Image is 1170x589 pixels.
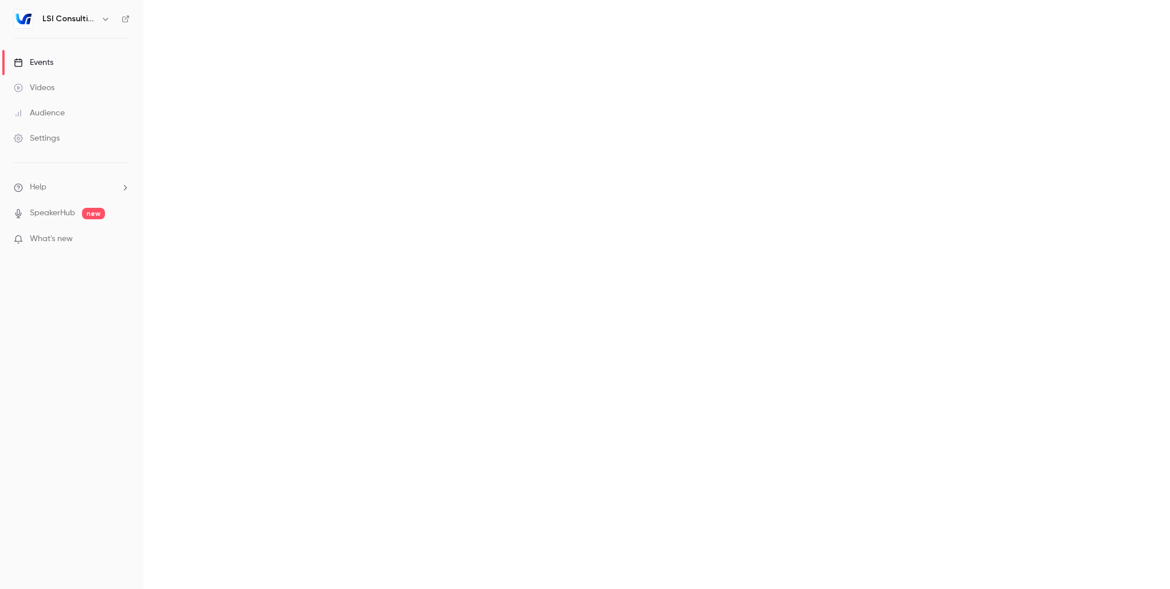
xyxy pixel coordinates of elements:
div: Audience [14,107,65,119]
div: Settings [14,133,60,144]
div: Events [14,57,53,68]
img: LSI Consulting [14,10,33,28]
a: SpeakerHub [30,207,75,219]
div: Videos [14,82,54,94]
h6: LSI Consulting [42,13,96,25]
span: new [82,208,105,219]
li: help-dropdown-opener [14,181,130,193]
span: Help [30,181,46,193]
span: What's new [30,233,73,245]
